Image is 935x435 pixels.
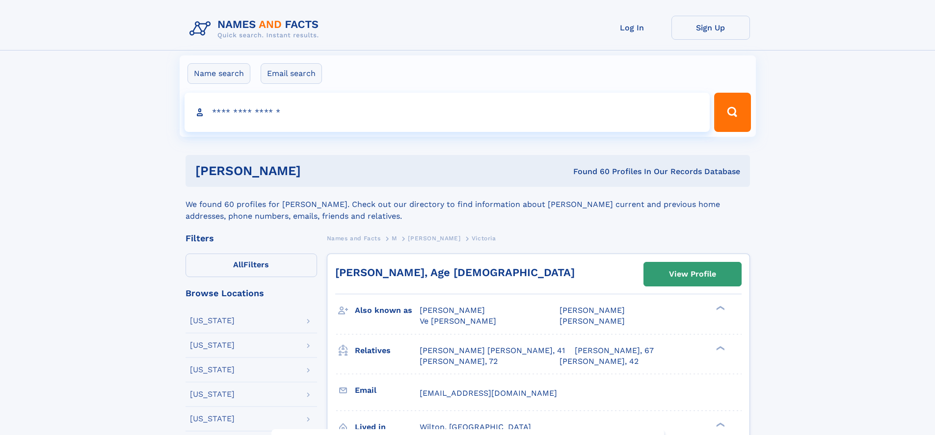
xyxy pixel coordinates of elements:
[420,422,531,432] span: Wilton, [GEOGRAPHIC_DATA]
[437,166,740,177] div: Found 60 Profiles In Our Records Database
[186,16,327,42] img: Logo Names and Facts
[190,317,235,325] div: [US_STATE]
[186,289,317,298] div: Browse Locations
[355,342,420,359] h3: Relatives
[408,232,460,244] a: [PERSON_NAME]
[327,232,381,244] a: Names and Facts
[420,388,557,398] span: [EMAIL_ADDRESS][DOMAIN_NAME]
[190,366,235,374] div: [US_STATE]
[190,415,235,423] div: [US_STATE]
[195,165,437,177] h1: [PERSON_NAME]
[185,93,710,132] input: search input
[261,63,322,84] label: Email search
[714,93,750,132] button: Search Button
[355,302,420,319] h3: Also known as
[593,16,671,40] a: Log In
[560,316,625,326] span: [PERSON_NAME]
[420,356,498,367] a: [PERSON_NAME], 72
[714,345,725,351] div: ❯
[186,187,750,222] div: We found 60 profiles for [PERSON_NAME]. Check out our directory to find information about [PERSON...
[408,235,460,242] span: [PERSON_NAME]
[560,356,639,367] a: [PERSON_NAME], 42
[671,16,750,40] a: Sign Up
[714,421,725,428] div: ❯
[355,382,420,399] h3: Email
[233,260,243,269] span: All
[392,232,397,244] a: M
[187,63,250,84] label: Name search
[420,306,485,315] span: [PERSON_NAME]
[714,305,725,311] div: ❯
[644,262,741,286] a: View Profile
[472,235,496,242] span: Victoria
[575,345,654,356] a: [PERSON_NAME], 67
[186,254,317,277] label: Filters
[186,234,317,243] div: Filters
[335,266,575,279] a: [PERSON_NAME], Age [DEMOGRAPHIC_DATA]
[420,316,496,326] span: Ve [PERSON_NAME]
[190,390,235,398] div: [US_STATE]
[669,263,716,285] div: View Profile
[420,345,565,356] a: [PERSON_NAME] [PERSON_NAME], 41
[190,341,235,349] div: [US_STATE]
[560,306,625,315] span: [PERSON_NAME]
[392,235,397,242] span: M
